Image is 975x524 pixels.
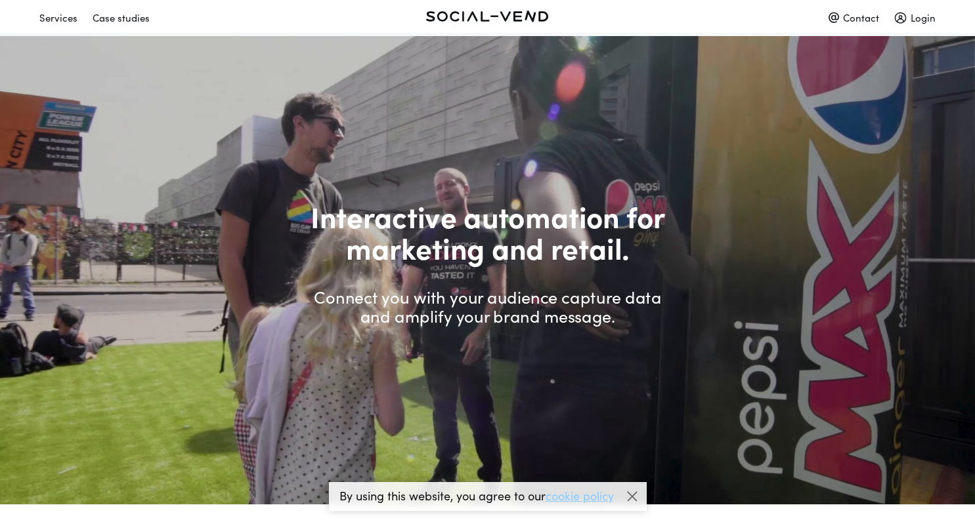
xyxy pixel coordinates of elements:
p: By using this website, you agree to our [339,490,614,502]
div: Login [894,6,936,29]
a: Case studies [93,6,165,20]
a: cookie policy [546,487,614,504]
div: Contact [829,6,879,29]
h1: Interactive automation for marketing and retail. [309,199,667,263]
p: Connect you with your audience capture data and amplify your brand message. [309,288,667,324]
div: Services [39,6,77,29]
div: Case studies [93,6,150,29]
